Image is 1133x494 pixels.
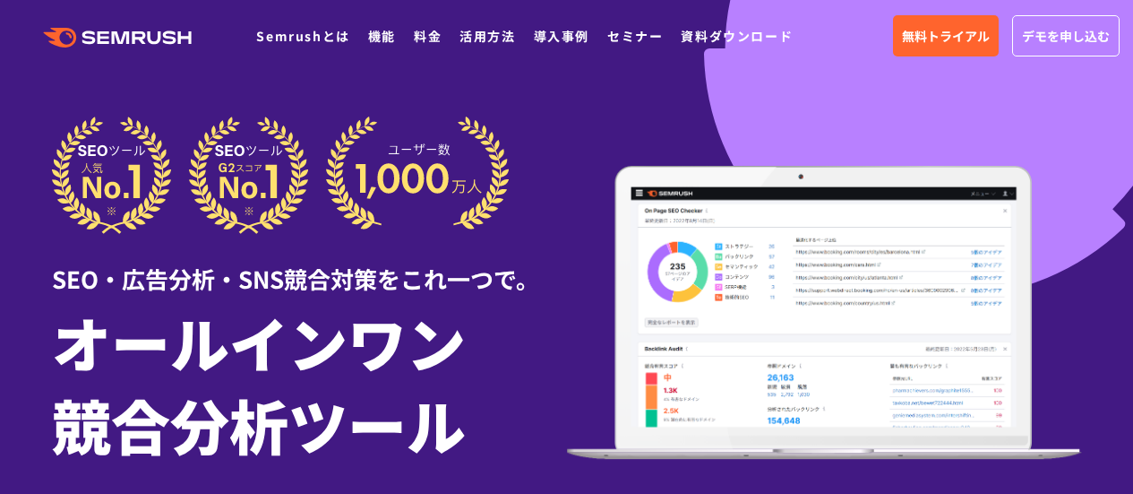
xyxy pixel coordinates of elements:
a: 料金 [414,27,442,45]
span: デモを申し込む [1022,26,1110,46]
a: 機能 [368,27,396,45]
a: デモを申し込む [1012,15,1120,56]
a: 無料トライアル [893,15,999,56]
a: 導入事例 [534,27,589,45]
div: SEO・広告分析・SNS競合対策をこれ一つで。 [52,234,567,296]
a: 資料ダウンロード [681,27,793,45]
a: 活用方法 [459,27,515,45]
h1: オールインワン 競合分析ツール [52,300,567,465]
a: セミナー [607,27,663,45]
a: Semrushとは [256,27,349,45]
span: 無料トライアル [902,26,990,46]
